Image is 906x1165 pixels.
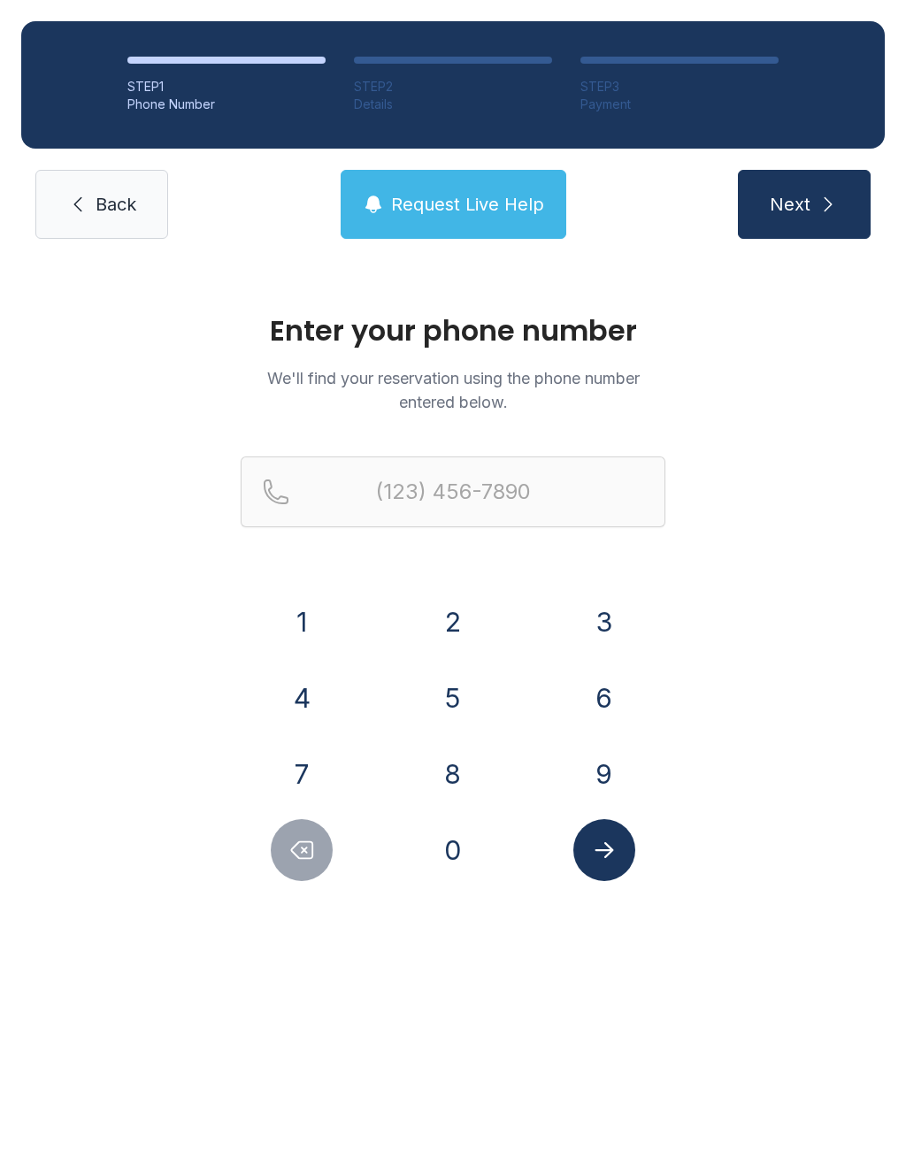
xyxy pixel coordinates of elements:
[271,743,333,805] button: 7
[271,667,333,729] button: 4
[573,743,635,805] button: 9
[580,78,779,96] div: STEP 3
[391,192,544,217] span: Request Live Help
[573,591,635,653] button: 3
[354,96,552,113] div: Details
[422,743,484,805] button: 8
[422,819,484,881] button: 0
[241,317,665,345] h1: Enter your phone number
[271,591,333,653] button: 1
[573,667,635,729] button: 6
[127,78,326,96] div: STEP 1
[770,192,810,217] span: Next
[271,819,333,881] button: Delete number
[127,96,326,113] div: Phone Number
[241,456,665,527] input: Reservation phone number
[573,819,635,881] button: Submit lookup form
[354,78,552,96] div: STEP 2
[580,96,779,113] div: Payment
[422,667,484,729] button: 5
[96,192,136,217] span: Back
[422,591,484,653] button: 2
[241,366,665,414] p: We'll find your reservation using the phone number entered below.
